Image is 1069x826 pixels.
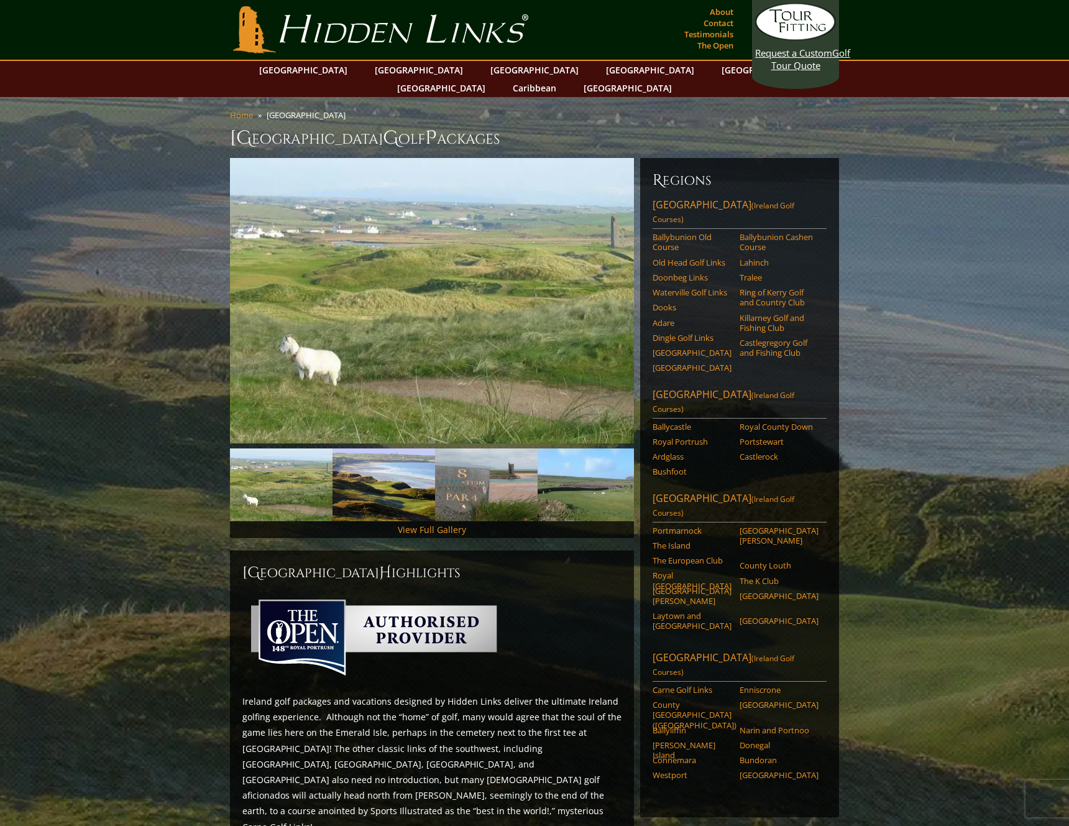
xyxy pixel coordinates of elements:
a: Castlerock [740,452,819,462]
a: [GEOGRAPHIC_DATA] [577,79,678,97]
a: Royal [GEOGRAPHIC_DATA] [653,570,732,591]
span: P [425,126,437,151]
a: Ballybunion Old Course [653,232,732,253]
a: The K Club [740,576,819,586]
a: [GEOGRAPHIC_DATA][PERSON_NAME] [653,586,732,606]
a: Waterville Golf Links [653,287,732,297]
a: [GEOGRAPHIC_DATA] [740,770,819,780]
span: Request a Custom [755,47,832,59]
a: [GEOGRAPHIC_DATA](Ireland Golf Courses) [653,387,827,419]
a: Ballybunion Cashen Course [740,232,819,253]
a: Ardglass [653,452,732,462]
h2: [GEOGRAPHIC_DATA] ighlights [242,563,622,583]
a: Narin and Portnoo [740,725,819,735]
span: G [383,126,398,151]
a: Royal County Down [740,422,819,432]
a: [PERSON_NAME] Island [653,740,732,761]
a: Lahinch [740,258,819,267]
a: Connemara [653,755,732,765]
span: (Ireland Golf Courses) [653,494,794,518]
a: Enniscrone [740,685,819,695]
a: [GEOGRAPHIC_DATA] [740,616,819,626]
a: Testimonials [681,26,736,43]
a: [GEOGRAPHIC_DATA] [391,79,492,97]
a: Old Head Golf Links [653,258,732,267]
a: Contact [700,14,736,32]
a: Dingle Golf Links [653,333,732,343]
span: (Ireland Golf Courses) [653,653,794,677]
a: Ring of Kerry Golf and Country Club [740,287,819,308]
a: County [GEOGRAPHIC_DATA] ([GEOGRAPHIC_DATA]) [653,700,732,730]
a: Castlegregory Golf and Fishing Club [740,338,819,358]
span: H [379,563,392,583]
a: Caribbean [507,79,562,97]
h6: Regions [653,170,827,190]
a: About [707,3,736,21]
a: [GEOGRAPHIC_DATA] [600,61,700,79]
a: [GEOGRAPHIC_DATA] [653,363,732,373]
span: (Ireland Golf Courses) [653,390,794,414]
a: Doonbeg Links [653,272,732,282]
a: [GEOGRAPHIC_DATA] [253,61,354,79]
a: [GEOGRAPHIC_DATA] [369,61,469,79]
li: [GEOGRAPHIC_DATA] [267,109,351,121]
a: View Full Gallery [398,524,466,536]
a: Dooks [653,302,732,312]
a: Ballyliffin [653,725,732,735]
h1: [GEOGRAPHIC_DATA] olf ackages [230,126,839,151]
a: Home [230,109,253,121]
a: Carne Golf Links [653,685,732,695]
a: Killarney Golf and Fishing Club [740,313,819,333]
a: Westport [653,770,732,780]
a: Laytown and [GEOGRAPHIC_DATA] [653,611,732,631]
a: [GEOGRAPHIC_DATA] [653,348,732,358]
a: Portmarnock [653,526,732,536]
a: [GEOGRAPHIC_DATA](Ireland Golf Courses) [653,651,827,682]
a: Bundoran [740,755,819,765]
a: The European Club [653,555,732,565]
a: [GEOGRAPHIC_DATA] [484,61,585,79]
a: [GEOGRAPHIC_DATA][PERSON_NAME] [740,526,819,546]
a: [GEOGRAPHIC_DATA](Ireland Golf Courses) [653,198,827,229]
a: Ballycastle [653,422,732,432]
a: [GEOGRAPHIC_DATA](Ireland Golf Courses) [653,491,827,522]
a: Bushfoot [653,466,732,476]
a: [GEOGRAPHIC_DATA] [740,700,819,710]
a: The Island [653,541,732,550]
a: Donegal [740,740,819,750]
a: Adare [653,318,732,328]
a: [GEOGRAPHIC_DATA] [740,591,819,601]
a: [GEOGRAPHIC_DATA] [715,61,816,79]
a: The Open [694,37,736,54]
a: Tralee [740,272,819,282]
a: County Louth [740,560,819,570]
a: Request a CustomGolf Tour Quote [755,3,836,72]
a: Portstewart [740,437,819,447]
a: Royal Portrush [653,437,732,447]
